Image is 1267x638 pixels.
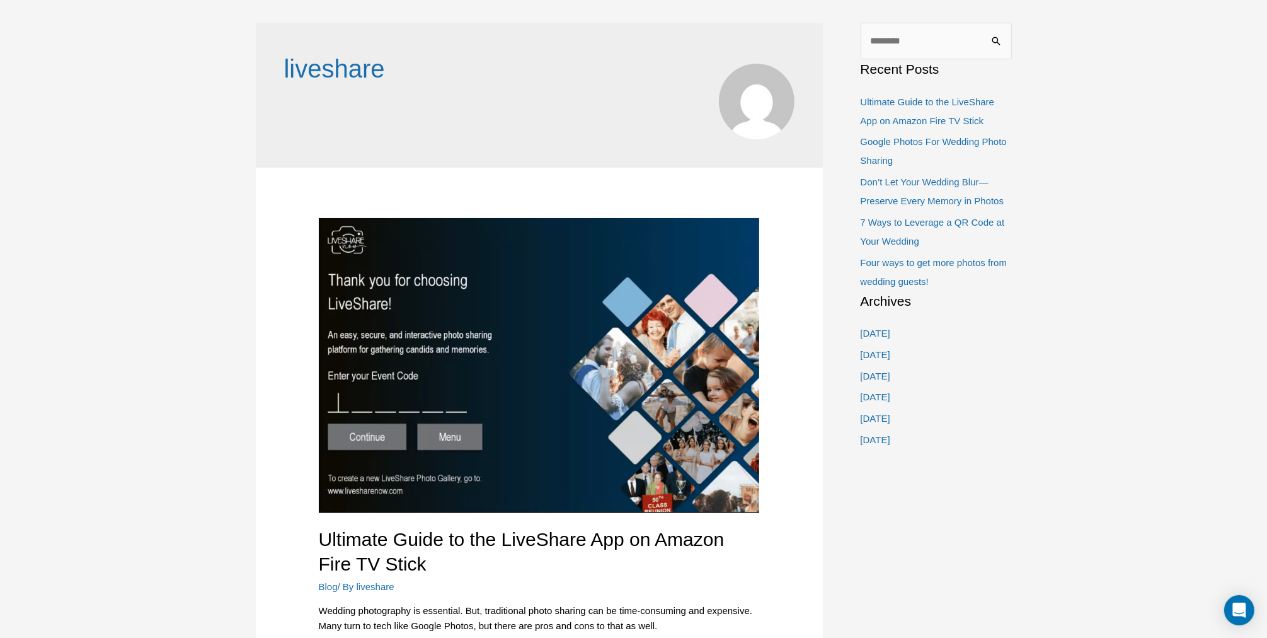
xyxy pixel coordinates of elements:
[861,93,1012,291] nav: Recent Posts
[861,328,890,339] a: [DATE]
[861,217,1005,246] a: 7 Ways to Leverage a QR Code at Your Wedding
[319,581,338,592] a: Blog
[861,177,1004,206] a: Don’t Let Your Wedding Blur—Preserve Every Memory in Photos
[861,349,890,360] a: [DATE]
[861,59,1012,79] h2: Recent Posts
[319,603,760,634] p: Wedding photography is essential. But, traditional photo sharing can be time-consuming and expens...
[861,434,890,445] a: [DATE]
[319,359,760,370] a: Live Share App
[319,529,725,574] a: Ultimate Guide to the LiveShare App on Amazon Fire TV Stick
[284,51,719,86] h1: liveshare
[861,371,890,381] a: [DATE]
[861,136,1007,166] a: Google Photos For Wedding Photo Sharing
[357,581,394,592] a: liveshare
[319,218,760,513] img: Live Share App
[861,413,890,424] a: [DATE]
[861,96,995,126] a: Ultimate Guide to the LiveShare App on Amazon Fire TV Stick
[861,391,890,402] a: [DATE]
[861,291,1012,311] h2: Archives
[1224,595,1254,625] div: Open Intercom Messenger
[319,580,760,594] div: / By
[861,257,1007,287] a: Four ways to get more photos from wedding guests!
[861,324,1012,449] nav: Archives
